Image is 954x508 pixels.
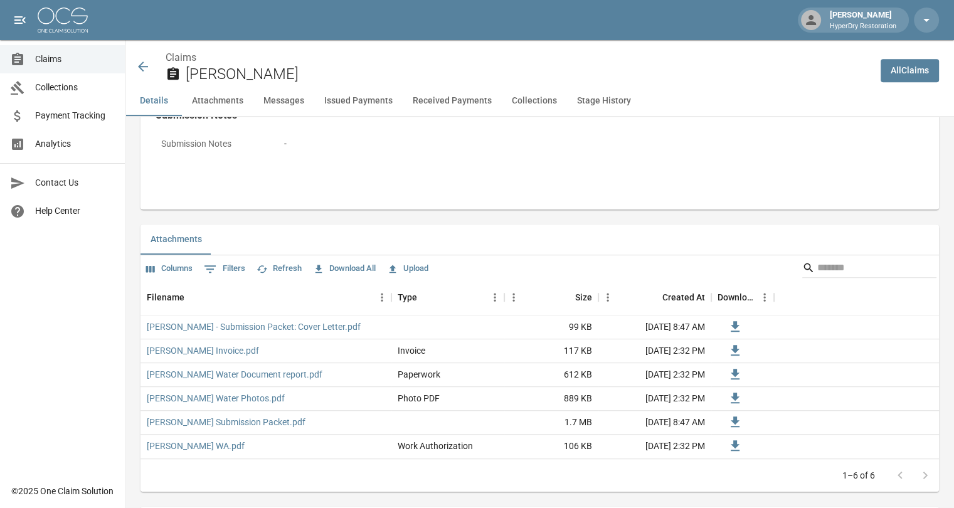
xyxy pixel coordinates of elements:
button: Details [125,86,182,116]
button: Upload [384,259,432,278]
nav: breadcrumb [166,50,871,65]
div: Work Authorization [398,440,473,452]
div: Download [718,280,755,315]
div: 117 KB [504,339,598,363]
div: 889 KB [504,387,598,411]
div: Size [575,280,592,315]
div: Paperwork [398,368,440,381]
button: Download All [310,259,379,278]
a: [PERSON_NAME] Water Document report.pdf [147,368,322,381]
p: Submission Notes [156,132,268,156]
button: open drawer [8,8,33,33]
div: [DATE] 8:47 AM [598,411,711,435]
button: Attachments [140,225,212,255]
p: 1–6 of 6 [842,469,875,482]
button: Issued Payments [314,86,403,116]
img: ocs-logo-white-transparent.png [38,8,88,33]
div: Type [398,280,417,315]
button: Attachments [182,86,253,116]
span: Contact Us [35,176,115,189]
div: [PERSON_NAME] [825,9,901,31]
a: [PERSON_NAME] Water Photos.pdf [147,392,285,405]
div: 1.7 MB [504,411,598,435]
button: Messages [253,86,314,116]
button: Select columns [143,259,196,278]
p: HyperDry Restoration [830,21,896,32]
button: Menu [598,288,617,307]
div: [DATE] 2:32 PM [598,339,711,363]
div: Filename [147,280,184,315]
div: © 2025 One Claim Solution [11,485,114,497]
div: Invoice [398,344,425,357]
button: Menu [485,288,504,307]
div: Created At [662,280,705,315]
div: [DATE] 2:32 PM [598,387,711,411]
button: Menu [755,288,774,307]
div: 99 KB [504,315,598,339]
div: [DATE] 2:32 PM [598,363,711,387]
a: AllClaims [881,59,939,82]
div: Size [504,280,598,315]
div: - [284,137,918,151]
span: Analytics [35,137,115,151]
button: Refresh [253,259,305,278]
button: Show filters [201,259,248,279]
button: Menu [373,288,391,307]
div: anchor tabs [125,86,954,116]
a: [PERSON_NAME] - Submission Packet: Cover Letter.pdf [147,320,361,333]
span: Claims [35,53,115,66]
a: [PERSON_NAME] Submission Packet.pdf [147,416,305,428]
div: [DATE] 8:47 AM [598,315,711,339]
button: Stage History [567,86,641,116]
div: Download [711,280,774,315]
a: [PERSON_NAME] WA.pdf [147,440,245,452]
span: Help Center [35,204,115,218]
div: Created At [598,280,711,315]
button: Collections [502,86,567,116]
div: 106 KB [504,435,598,458]
button: Menu [504,288,523,307]
div: [DATE] 2:32 PM [598,435,711,458]
button: Received Payments [403,86,502,116]
div: Filename [140,280,391,315]
div: Search [802,258,936,280]
div: 612 KB [504,363,598,387]
h2: [PERSON_NAME] [186,65,871,83]
div: Photo PDF [398,392,440,405]
span: Collections [35,81,115,94]
a: [PERSON_NAME] Invoice.pdf [147,344,259,357]
span: Payment Tracking [35,109,115,122]
div: Type [391,280,504,315]
div: related-list tabs [140,225,939,255]
a: Claims [166,51,196,63]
